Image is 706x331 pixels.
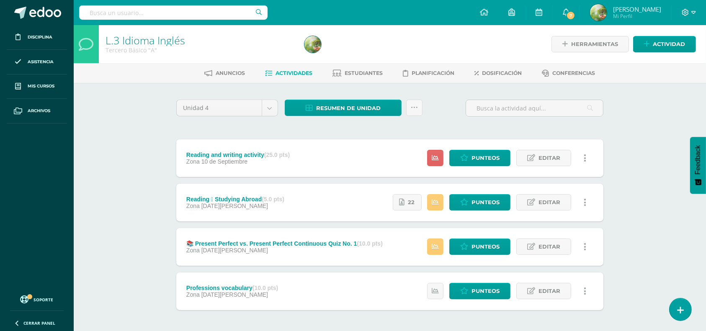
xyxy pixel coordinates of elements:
a: 22 [393,194,422,210]
strong: (10.0 pts) [357,240,382,247]
a: Planificación [403,67,455,80]
a: Anuncios [205,67,245,80]
span: Soporte [34,297,54,303]
strong: (5.0 pts) [262,196,284,203]
a: L.3 Idioma Inglés [106,33,185,47]
img: 84e28b040e5babfa473da7c0a59adeee.png [304,36,321,53]
span: Herramientas [571,36,618,52]
span: Actividad [653,36,685,52]
a: Conferencias [542,67,595,80]
span: [PERSON_NAME] [613,5,661,13]
strong: (10.0 pts) [253,285,278,291]
span: Editar [539,239,560,254]
span: Dosificación [482,70,522,76]
a: Archivos [7,99,67,123]
span: Punteos [472,239,500,254]
input: Busca un usuario... [79,5,268,20]
span: Archivos [28,108,50,114]
span: Zona [186,158,200,165]
img: 84e28b040e5babfa473da7c0a59adeee.png [590,4,607,21]
a: Unidad 4 [177,100,278,116]
a: Punteos [449,239,510,255]
div: Reading and writing activity [186,151,290,158]
span: Zona [186,291,200,298]
span: Mis cursos [28,83,54,90]
span: Mi Perfil [613,13,661,20]
div: Tercero Básico 'A' [106,46,294,54]
span: Punteos [472,283,500,299]
span: Estudiantes [345,70,383,76]
a: Punteos [449,150,510,166]
span: Feedback [694,145,702,174]
span: [DATE][PERSON_NAME] [201,291,268,298]
a: Disciplina [7,25,67,50]
span: Punteos [472,195,500,210]
span: 7 [566,11,575,20]
span: [DATE][PERSON_NAME] [201,203,268,209]
span: Anuncios [216,70,245,76]
span: Cerrar panel [23,320,55,326]
button: Feedback - Mostrar encuesta [690,137,706,194]
input: Busca la actividad aquí... [466,100,603,116]
span: Unidad 4 [183,100,255,116]
span: Resumen de unidad [316,100,381,116]
div: Reading  Studying Abroad [186,196,284,203]
a: Estudiantes [333,67,383,80]
a: Resumen de unidad [285,100,402,116]
div: Professions vocabulary [186,285,278,291]
span: Planificación [412,70,455,76]
a: Punteos [449,283,510,299]
a: Herramientas [551,36,629,52]
span: Editar [539,283,560,299]
span: 22 [408,195,415,210]
strong: (25.0 pts) [264,151,290,158]
h1: L.3 Idioma Inglés [106,34,294,46]
a: Actividad [633,36,696,52]
a: Asistencia [7,50,67,74]
a: Mis cursos [7,74,67,99]
span: Punteos [472,150,500,166]
a: Dosificación [475,67,522,80]
a: Soporte [10,293,64,305]
span: Editar [539,150,560,166]
span: Zona [186,247,200,254]
span: Zona [186,203,200,209]
span: [DATE][PERSON_NAME] [201,247,268,254]
a: Actividades [265,67,313,80]
span: Disciplina [28,34,52,41]
span: Conferencias [553,70,595,76]
a: Punteos [449,194,510,210]
span: 10 de Septiembre [201,158,248,165]
div: 📚 Present Perfect vs. Present Perfect Continuous Quiz No. 1 [186,240,383,247]
span: Asistencia [28,59,54,65]
span: Actividades [276,70,313,76]
span: Editar [539,195,560,210]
